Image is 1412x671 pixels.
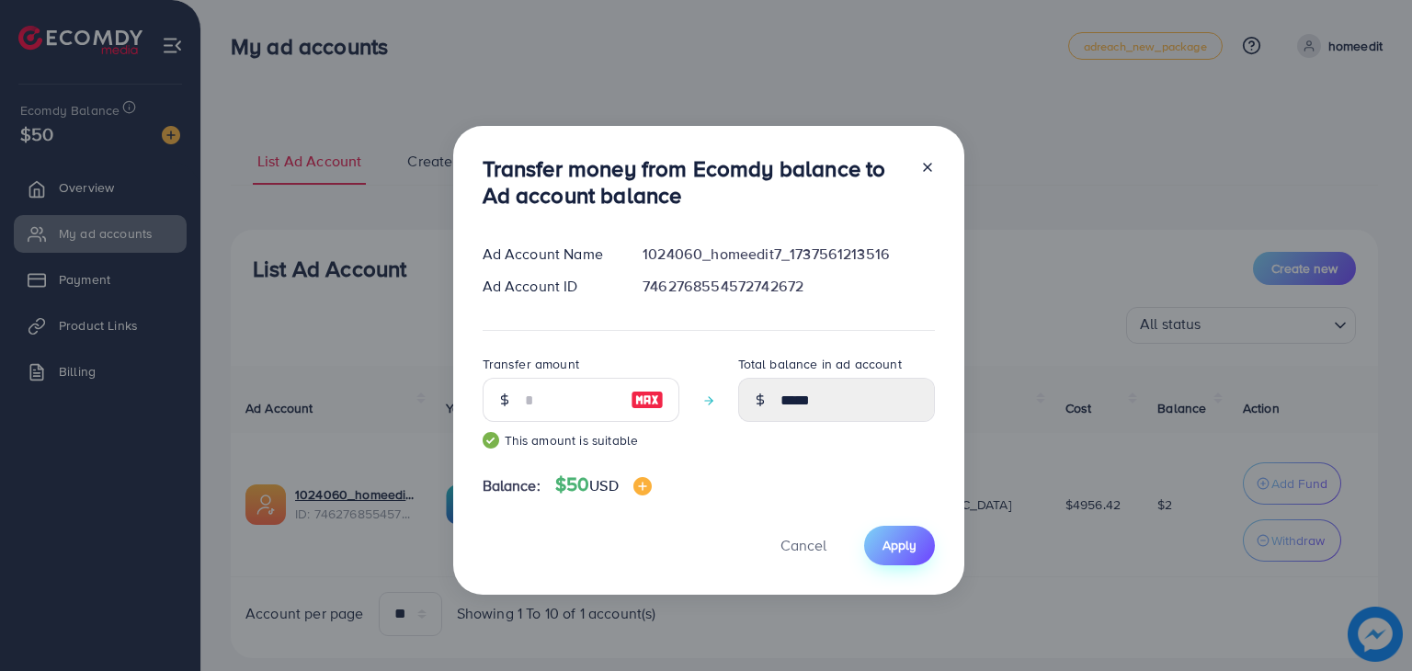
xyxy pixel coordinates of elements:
[628,276,949,297] div: 7462768554572742672
[555,473,652,496] h4: $50
[468,276,629,297] div: Ad Account ID
[483,431,679,449] small: This amount is suitable
[468,244,629,265] div: Ad Account Name
[483,155,905,209] h3: Transfer money from Ecomdy balance to Ad account balance
[628,244,949,265] div: 1024060_homeedit7_1737561213516
[483,475,541,496] span: Balance:
[864,526,935,565] button: Apply
[633,477,652,495] img: image
[483,432,499,449] img: guide
[631,389,664,411] img: image
[589,475,618,495] span: USD
[780,535,826,555] span: Cancel
[757,526,849,565] button: Cancel
[483,355,579,373] label: Transfer amount
[882,536,917,554] span: Apply
[738,355,902,373] label: Total balance in ad account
